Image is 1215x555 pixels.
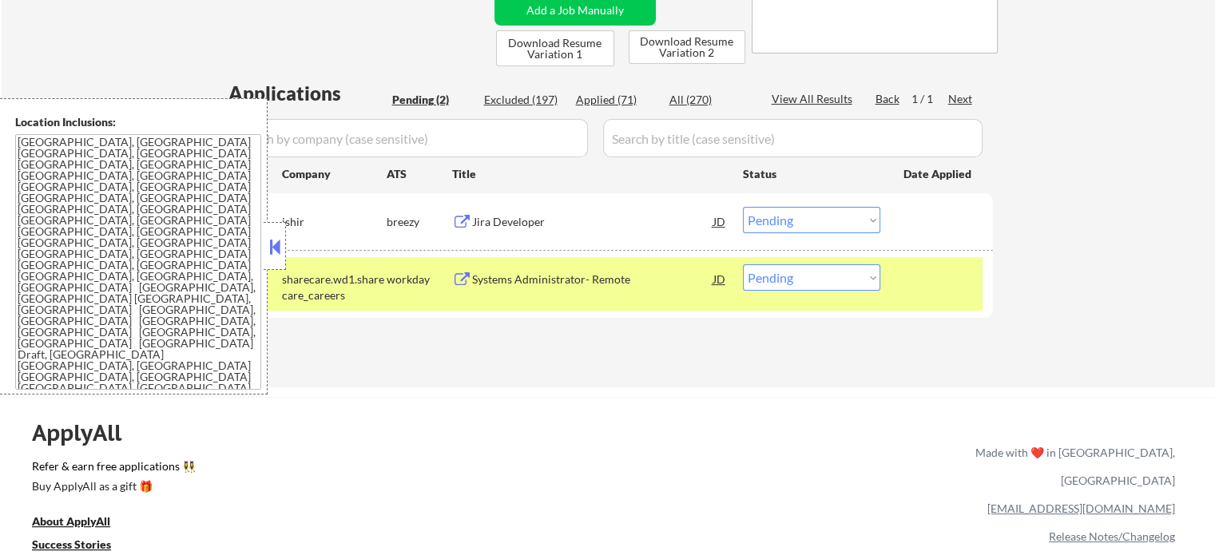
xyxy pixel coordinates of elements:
[32,513,133,533] a: About ApplyAll
[712,207,728,236] div: JD
[282,214,387,230] div: ishir
[629,30,745,64] button: Download Resume Variation 2
[484,92,564,108] div: Excluded (197)
[387,272,452,287] div: workday
[228,119,588,157] input: Search by company (case sensitive)
[472,272,713,287] div: Systems Administrator- Remote
[903,166,974,182] div: Date Applied
[496,30,614,66] button: Download Resume Variation 1
[472,214,713,230] div: Jira Developer
[576,92,656,108] div: Applied (71)
[32,481,192,492] div: Buy ApplyAll as a gift 🎁
[452,166,728,182] div: Title
[1049,529,1175,543] a: Release Notes/Changelog
[911,91,948,107] div: 1 / 1
[228,84,387,103] div: Applications
[987,501,1175,515] a: [EMAIL_ADDRESS][DOMAIN_NAME]
[387,166,452,182] div: ATS
[948,91,974,107] div: Next
[772,91,857,107] div: View All Results
[392,92,472,108] div: Pending (2)
[15,114,261,130] div: Location Inclusions:
[32,514,110,528] u: About ApplyAll
[32,419,140,446] div: ApplyAll
[603,119,983,157] input: Search by title (case sensitive)
[743,159,880,188] div: Status
[969,438,1175,494] div: Made with ❤️ in [GEOGRAPHIC_DATA], [GEOGRAPHIC_DATA]
[282,272,387,303] div: sharecare.wd1.sharecare_careers
[32,478,192,498] a: Buy ApplyAll as a gift 🎁
[387,214,452,230] div: breezy
[669,92,749,108] div: All (270)
[712,264,728,293] div: JD
[876,91,901,107] div: Back
[32,461,641,478] a: Refer & earn free applications 👯‍♀️
[32,537,111,551] u: Success Stories
[282,166,387,182] div: Company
